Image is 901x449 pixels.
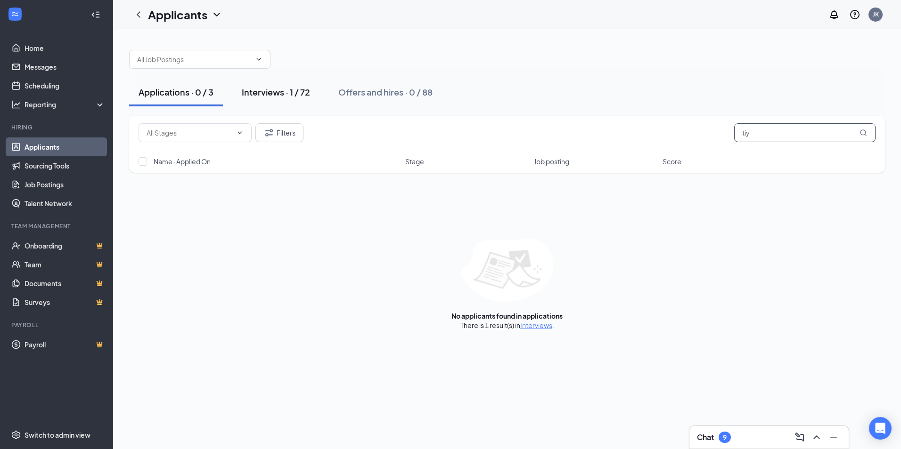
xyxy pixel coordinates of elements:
[137,54,251,64] input: All Job Postings
[792,430,807,445] button: ComposeMessage
[520,321,552,329] a: Interviews
[811,432,822,443] svg: ChevronUp
[451,311,563,321] div: No applicants found in applications
[25,194,105,213] a: Talent Network
[133,9,144,20] svg: ChevronLeft
[828,9,840,20] svg: Notifications
[809,430,824,445] button: ChevronUp
[211,9,222,20] svg: ChevronDown
[25,293,105,312] a: SurveysCrown
[139,86,213,98] div: Applications · 0 / 3
[25,137,105,156] a: Applicants
[826,430,841,445] button: Minimize
[242,86,310,98] div: Interviews · 1 / 72
[663,157,681,166] span: Score
[25,39,105,57] a: Home
[25,100,106,109] div: Reporting
[236,129,244,136] svg: ChevronDown
[25,430,90,440] div: Switch to admin view
[11,321,103,329] div: Payroll
[338,86,433,98] div: Offers and hires · 0 / 88
[255,123,303,142] button: Filter Filters
[869,417,892,440] div: Open Intercom Messenger
[91,10,100,19] svg: Collapse
[263,127,275,138] svg: Filter
[828,432,839,443] svg: Minimize
[25,236,105,255] a: OnboardingCrown
[25,335,105,354] a: PayrollCrown
[534,157,569,166] span: Job posting
[25,76,105,95] a: Scheduling
[25,175,105,194] a: Job Postings
[794,432,805,443] svg: ComposeMessage
[255,56,262,63] svg: ChevronDown
[25,255,105,274] a: TeamCrown
[723,433,727,441] div: 9
[25,156,105,175] a: Sourcing Tools
[25,274,105,293] a: DocumentsCrown
[849,9,860,20] svg: QuestionInfo
[147,128,232,138] input: All Stages
[148,7,207,23] h1: Applicants
[11,222,103,230] div: Team Management
[154,157,211,166] span: Name · Applied On
[11,100,21,109] svg: Analysis
[11,123,103,131] div: Hiring
[25,57,105,76] a: Messages
[873,10,879,18] div: JK
[460,321,554,330] div: There is 1 result(s) in .
[10,9,20,19] svg: WorkstreamLogo
[405,157,424,166] span: Stage
[11,430,21,440] svg: Settings
[734,123,876,142] input: Search in applications
[860,129,867,136] svg: MagnifyingGlass
[697,432,714,442] h3: Chat
[461,239,553,302] img: empty-state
